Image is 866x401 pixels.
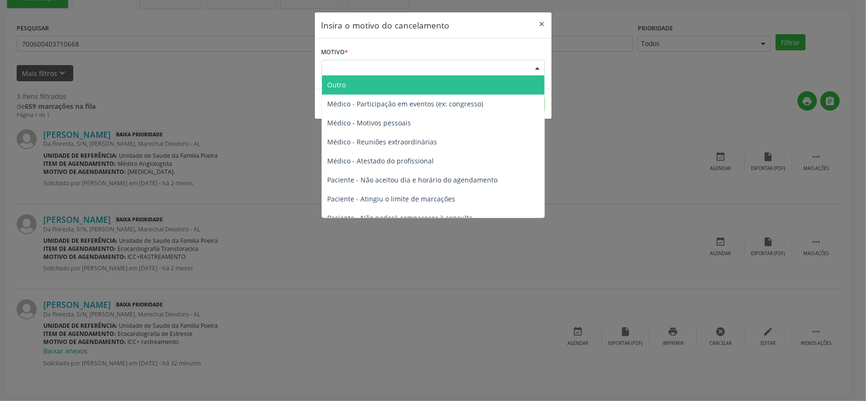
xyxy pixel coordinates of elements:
span: Médico - Motivos pessoais [328,118,411,127]
span: Médico - Participação em eventos (ex: congresso) [328,99,484,108]
span: Outro [328,80,346,89]
span: Médico - Reuniões extraordinárias [328,137,438,146]
h5: Insira o motivo do cancelamento [321,19,450,31]
label: Motivo [321,45,349,60]
button: Close [533,12,552,36]
span: Paciente - Não aceitou dia e horário do agendamento [328,175,498,184]
span: Paciente - Não poderá comparecer à consulta [328,213,473,222]
span: Paciente - Atingiu o limite de marcações [328,194,456,203]
span: Médico - Atestado do profissional [328,156,434,165]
